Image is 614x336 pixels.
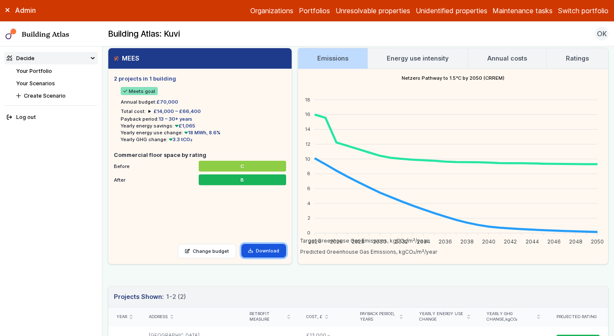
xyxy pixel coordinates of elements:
li: Yearly energy use change: [121,129,286,136]
span: Yearly GHG change, [487,311,535,322]
span: OK [597,29,607,39]
button: OK [595,27,608,41]
a: Energy use intensity [368,48,468,69]
a: Annual costs [468,48,546,69]
a: Your Portfolio [16,68,52,74]
span: Retrofit measure [249,311,284,322]
tspan: 6 [307,185,310,191]
summary: Decide [4,52,98,64]
span: Meets goal [121,87,158,95]
tspan: 10 [304,156,310,162]
li: Payback period: [121,116,286,122]
tspan: 2 [307,215,310,221]
span: B [241,177,244,183]
a: Portfolios [299,6,330,16]
h3: Energy use intensity [387,54,449,63]
span: 3.3 tCO₂ [168,136,193,142]
tspan: 2042 [504,238,517,244]
a: Organizations [250,6,293,16]
li: Yearly GHG change: [121,136,286,143]
tspan: 2036 [438,238,452,244]
tspan: 2032 [395,238,408,244]
tspan: 14 [304,126,310,132]
tspan: 12 [305,141,310,147]
h4: Netzero Pathway to 1.5°C by 2050 (CRREM) [298,69,608,87]
div: Decide [7,54,35,62]
h6: Total cost: [121,108,146,115]
li: Before [114,159,286,170]
tspan: 4 [307,200,310,206]
a: Change budget [178,244,236,258]
span: C [241,163,244,170]
button: Switch portfolio [558,6,608,16]
tspan: 2046 [547,238,560,244]
h3: Projects Shown: [114,292,186,301]
tspan: 2040 [482,238,495,244]
span: £1,065 [174,123,196,129]
span: 18 MWh, 8.6% [183,130,221,136]
a: Your Scenarios [16,80,55,87]
button: Create Scenario [14,90,98,102]
h5: 2 projects in 1 building [114,75,286,83]
tspan: 18 [304,96,310,102]
tspan: 2048 [569,238,582,244]
span: Cost, £ [306,314,322,320]
tspan: 16 [304,111,310,117]
a: Emissions [298,48,368,69]
tspan: 8 [307,171,310,177]
a: Unresolvable properties [336,6,410,16]
span: 13 – 30+ years [159,116,192,122]
tspan: 2050 [591,238,604,244]
span: 1-2 (2) [166,292,186,301]
li: Yearly energy savings: [121,122,286,129]
a: Ratings [547,48,608,69]
a: Unidentified properties [416,6,487,16]
h3: Annual costs [487,54,527,63]
tspan: 2044 [525,238,539,244]
div: Projected rating [556,314,600,320]
tspan: 2028 [352,238,365,244]
h3: MEES [114,54,139,63]
span: Target Greenhouse Gas Emissions, kgCO₂/m²/year [294,238,429,244]
tspan: 2024 [308,238,321,244]
summary: £14,000 – £66,400 [148,108,201,115]
span: £70,000 [156,99,178,105]
tspan: 2038 [460,238,473,244]
tspan: 2034 [417,238,430,244]
li: Annual budget: [121,98,286,105]
span: Yearly energy use change [419,311,465,322]
a: Maintenance tasks [492,6,553,16]
span: Payback period, years [360,311,397,322]
span: £14,000 – £66,400 [153,108,201,114]
h5: Commercial floor space by rating [114,151,286,159]
tspan: 0 [307,230,310,236]
img: main-0bbd2752.svg [6,29,17,40]
span: Year [116,314,127,320]
h2: Building Atlas: Kuvi [108,29,180,40]
h3: Ratings [566,54,589,63]
li: After [114,173,286,184]
button: Log out [4,111,98,124]
span: Address [149,314,168,320]
tspan: 2026 [330,238,343,244]
span: Predicted Greenhouse Gas Emissions, kgCO₂/m²/year [294,249,437,255]
h3: Emissions [317,54,348,63]
a: Download [241,244,286,258]
span: kgCO₂ [505,317,518,322]
tspan: 2030 [373,238,386,244]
